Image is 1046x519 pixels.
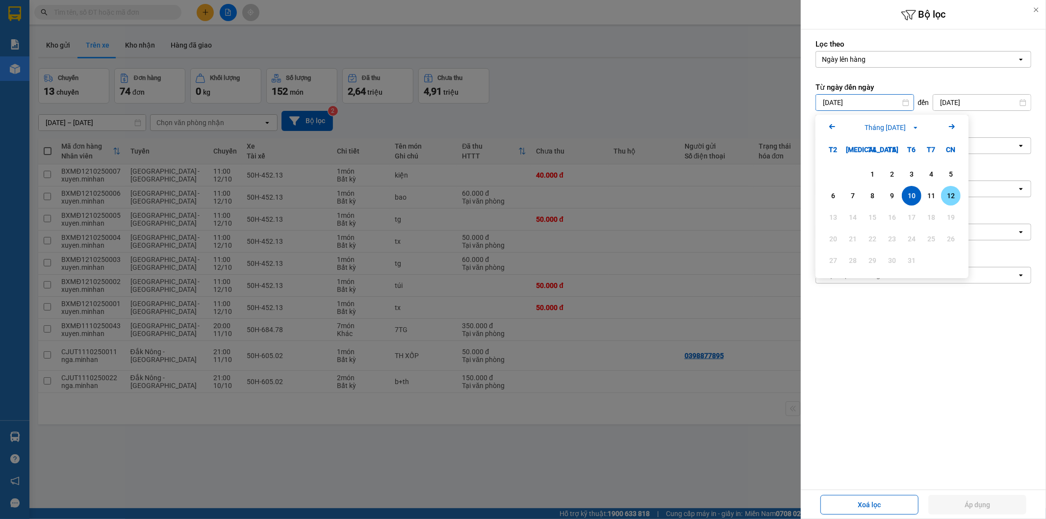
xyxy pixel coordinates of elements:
[944,168,958,180] div: 5
[822,54,866,64] div: Ngày lên hàng
[944,190,958,202] div: 12
[902,251,921,270] div: Not available. Thứ Sáu, tháng 10 31 2025.
[941,164,961,184] div: Choose Chủ Nhật, tháng 10 5 2025. It's available.
[826,255,840,266] div: 27
[820,495,918,515] button: Xoá lọc
[7,52,23,63] span: CR :
[816,115,969,278] div: Calendar.
[843,140,863,159] div: [MEDICAL_DATA]
[882,208,902,227] div: Not available. Thứ Năm, tháng 10 16 2025.
[882,164,902,184] div: Choose Thứ Năm, tháng 10 2 2025. It's available.
[846,233,860,245] div: 21
[924,233,938,245] div: 25
[863,208,882,227] div: Not available. Thứ Tư, tháng 10 15 2025.
[941,208,961,227] div: Not available. Chủ Nhật, tháng 10 19 2025.
[75,68,88,82] span: SL
[924,211,938,223] div: 18
[944,211,958,223] div: 19
[921,164,941,184] div: Choose Thứ Bảy, tháng 10 4 2025. It's available.
[882,229,902,249] div: Not available. Thứ Năm, tháng 10 23 2025.
[866,233,879,245] div: 22
[905,233,918,245] div: 24
[885,168,899,180] div: 2
[823,208,843,227] div: Not available. Thứ Hai, tháng 10 13 2025.
[941,229,961,249] div: Not available. Chủ Nhật, tháng 10 26 2025.
[8,69,193,81] div: Tên hàng: tg ( : 1 )
[946,121,958,132] svg: Arrow Right
[826,121,838,132] svg: Arrow Left
[1017,55,1025,63] svg: open
[944,233,958,245] div: 26
[885,211,899,223] div: 16
[863,186,882,206] div: Choose Thứ Tư, tháng 10 8 2025. It's available.
[885,190,899,202] div: 9
[7,52,109,63] div: 40.000
[1017,185,1025,193] svg: open
[882,140,902,159] div: T5
[885,255,899,266] div: 30
[866,190,879,202] div: 8
[905,255,918,266] div: 31
[826,190,840,202] div: 6
[921,208,941,227] div: Not available. Thứ Bảy, tháng 10 18 2025.
[866,168,879,180] div: 1
[941,186,961,206] div: Choose Chủ Nhật, tháng 10 12 2025. It's available.
[846,211,860,223] div: 14
[902,140,921,159] div: T6
[946,121,958,134] button: Next month.
[902,208,921,227] div: Not available. Thứ Sáu, tháng 10 17 2025.
[115,20,193,32] div: [PERSON_NAME]
[882,251,902,270] div: Not available. Thứ Năm, tháng 10 30 2025.
[933,95,1031,110] input: Select a date.
[905,190,918,202] div: 10
[1017,142,1025,150] svg: open
[885,233,899,245] div: 23
[905,168,918,180] div: 3
[816,82,1031,92] label: Từ ngày đến ngày
[843,186,863,206] div: Choose Thứ Ba, tháng 10 7 2025. It's available.
[823,251,843,270] div: Not available. Thứ Hai, tháng 10 27 2025.
[843,208,863,227] div: Not available. Thứ Ba, tháng 10 14 2025.
[823,186,843,206] div: Choose Thứ Hai, tháng 10 6 2025. It's available.
[1017,228,1025,236] svg: open
[863,251,882,270] div: Not available. Thứ Tư, tháng 10 29 2025.
[843,251,863,270] div: Not available. Thứ Ba, tháng 10 28 2025.
[826,233,840,245] div: 20
[826,211,840,223] div: 13
[924,168,938,180] div: 4
[846,255,860,266] div: 28
[115,9,138,20] span: Nhận:
[8,9,24,20] span: Gửi:
[902,186,921,206] div: Selected. Thứ Sáu, tháng 10 10 2025. It's available.
[905,211,918,223] div: 17
[823,229,843,249] div: Not available. Thứ Hai, tháng 10 20 2025.
[867,54,867,64] input: Selected Ngày lên hàng.
[882,186,902,206] div: Choose Thứ Năm, tháng 10 9 2025. It's available.
[902,164,921,184] div: Choose Thứ Sáu, tháng 10 3 2025. It's available.
[941,140,961,159] div: CN
[902,229,921,249] div: Not available. Thứ Sáu, tháng 10 24 2025.
[863,140,882,159] div: T4
[924,190,938,202] div: 11
[816,39,1031,49] label: Lọc theo
[8,8,108,32] div: Dãy 4-B15 bến xe [GEOGRAPHIC_DATA]
[921,229,941,249] div: Not available. Thứ Bảy, tháng 10 25 2025.
[921,140,941,159] div: T7
[918,98,929,107] span: đến
[866,255,879,266] div: 29
[862,122,922,133] button: Tháng [DATE]
[928,495,1026,515] button: Áp dụng
[801,7,1046,23] h6: Bộ lọc
[1017,271,1025,279] svg: open
[115,8,193,20] div: Đăk Mil
[826,121,838,134] button: Previous month.
[846,190,860,202] div: 7
[823,140,843,159] div: T2
[866,211,879,223] div: 15
[863,229,882,249] div: Not available. Thứ Tư, tháng 10 22 2025.
[921,186,941,206] div: Choose Thứ Bảy, tháng 10 11 2025. It's available.
[816,95,914,110] input: Select a date.
[843,229,863,249] div: Not available. Thứ Ba, tháng 10 21 2025.
[115,32,193,46] div: 0896418473
[863,164,882,184] div: Choose Thứ Tư, tháng 10 1 2025. It's available.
